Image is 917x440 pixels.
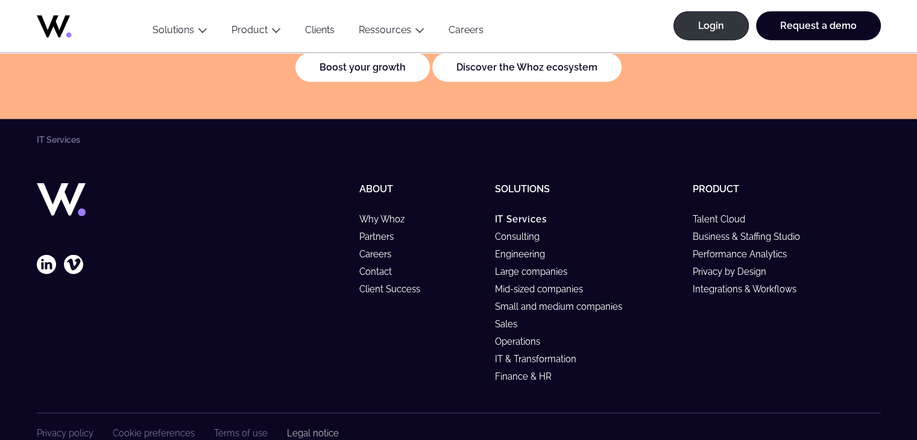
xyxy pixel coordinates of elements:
[673,11,749,40] a: Login
[359,249,402,259] a: Careers
[495,183,683,195] h5: Solutions
[495,319,528,329] a: Sales
[495,336,551,347] a: Operations
[359,231,404,242] a: Partners
[347,24,436,40] button: Ressources
[436,24,496,40] a: Careers
[232,24,268,36] a: Product
[495,284,594,294] a: Mid-sized companies
[295,53,430,82] a: Boost your growth
[359,183,485,195] h5: About
[359,284,430,294] a: Client Success
[432,53,622,82] a: Discover the Whoz ecosystem
[495,266,578,277] a: Large companies
[37,135,881,145] nav: Breadcrumbs
[693,249,798,259] a: Performance Analytics
[756,11,881,40] a: Request a demo
[113,428,195,438] a: Cookie preferences
[214,428,268,438] a: Terms of use
[359,214,415,224] a: Why Whoz
[359,266,402,277] a: Contact
[495,371,562,382] a: Finance & HR
[37,428,339,438] nav: Footer Navigation
[693,183,739,195] a: Product
[37,428,93,438] a: Privacy policy
[219,24,293,40] button: Product
[495,301,633,312] a: Small and medium companies
[37,135,80,145] li: IT Services
[140,24,219,40] button: Solutions
[287,428,339,438] a: Legal notice
[495,249,556,259] a: Engineering
[359,24,411,36] a: Ressources
[693,231,811,242] a: Business & Staffing Studio
[293,24,347,40] a: Clients
[495,354,587,364] a: IT & Transformation
[693,266,777,277] a: Privacy by Design
[837,360,900,423] iframe: Chatbot
[495,214,558,224] a: IT Services
[495,231,550,242] a: Consulting
[693,214,756,224] a: Talent Cloud
[693,284,807,294] a: Integrations & Workflows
